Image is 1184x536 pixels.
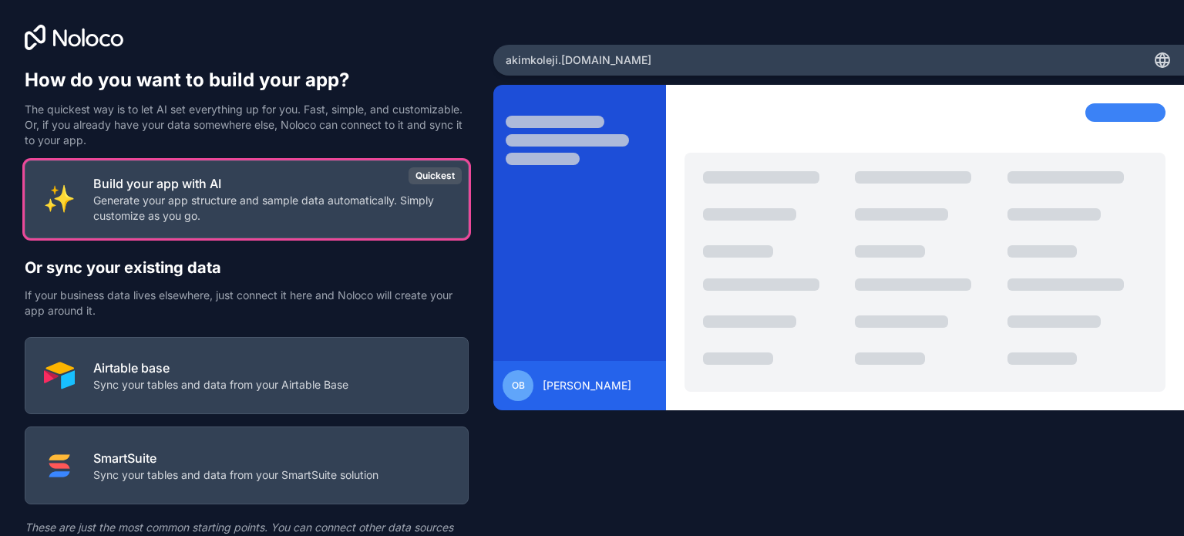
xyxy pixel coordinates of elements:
[44,360,75,391] img: AIRTABLE
[543,378,631,393] span: [PERSON_NAME]
[25,337,469,415] button: AIRTABLEAirtable baseSync your tables and data from your Airtable Base
[44,184,75,214] img: INTERNAL_WITH_AI
[25,257,469,278] h2: Or sync your existing data
[93,193,449,224] p: Generate your app structure and sample data automatically. Simply customize as you go.
[25,102,469,148] p: The quickest way is to let AI set everything up for you. Fast, simple, and customizable. Or, if y...
[44,450,75,481] img: SMART_SUITE
[25,160,469,238] button: INTERNAL_WITH_AIBuild your app with AIGenerate your app structure and sample data automatically. ...
[93,359,348,377] p: Airtable base
[25,68,469,93] h1: How do you want to build your app?
[506,52,651,68] span: akimkoleji .[DOMAIN_NAME]
[93,377,348,393] p: Sync your tables and data from your Airtable Base
[512,379,525,392] span: OB
[409,167,462,184] div: Quickest
[93,467,378,483] p: Sync your tables and data from your SmartSuite solution
[25,426,469,504] button: SMART_SUITESmartSuiteSync your tables and data from your SmartSuite solution
[93,174,449,193] p: Build your app with AI
[25,288,469,319] p: If your business data lives elsewhere, just connect it here and Noloco will create your app aroun...
[93,449,378,467] p: SmartSuite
